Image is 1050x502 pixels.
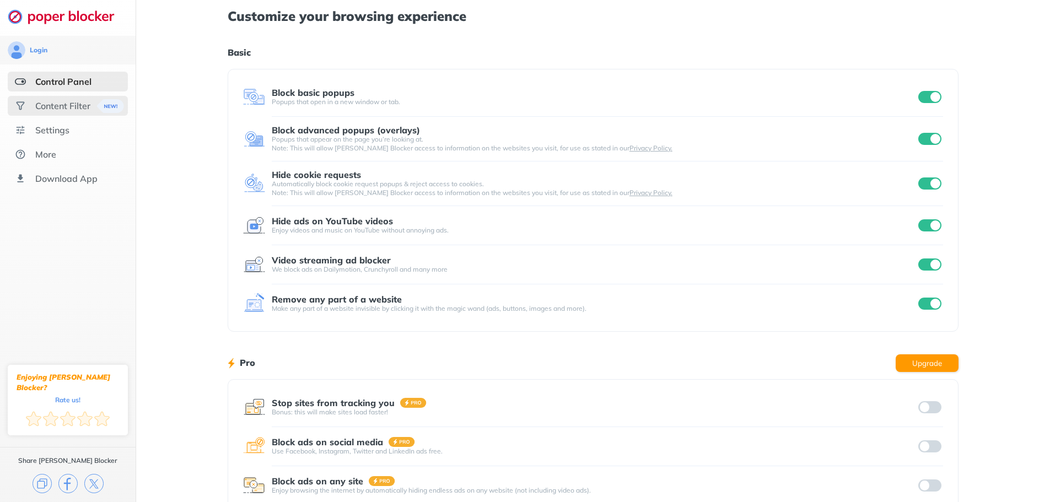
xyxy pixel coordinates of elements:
a: Privacy Policy. [629,144,672,152]
div: Popups that open in a new window or tab. [272,98,917,106]
div: Block ads on social media [272,437,383,447]
img: lighting bolt [228,357,235,370]
img: feature icon [243,435,265,457]
h1: Customize your browsing experience [228,9,959,23]
h1: Pro [240,355,255,370]
img: features-selected.svg [15,76,26,87]
div: Rate us! [55,397,80,402]
img: avatar.svg [8,41,25,59]
div: Make any part of a website invisible by clicking it with the magic wand (ads, buttons, images and... [272,304,917,313]
div: Share [PERSON_NAME] Blocker [18,456,117,465]
div: Hide ads on YouTube videos [272,216,393,226]
div: Hide cookie requests [272,170,361,180]
img: feature icon [243,128,265,150]
img: menuBanner.svg [96,99,123,113]
div: Control Panel [35,76,91,87]
img: feature icon [243,474,265,496]
img: feature icon [243,253,265,276]
a: Privacy Policy. [629,188,672,197]
button: Upgrade [896,354,959,372]
div: Enjoying [PERSON_NAME] Blocker? [17,372,119,393]
h1: Basic [228,45,959,60]
img: x.svg [84,474,104,493]
img: feature icon [243,86,265,108]
div: Block basic popups [272,88,354,98]
div: Automatically block cookie request popups & reject access to cookies. Note: This will allow [PERS... [272,180,917,197]
div: Block advanced popups (overlays) [272,125,420,135]
div: Bonus: this will make sites load faster! [272,408,917,417]
img: social.svg [15,100,26,111]
img: pro-badge.svg [369,476,395,486]
div: Enjoy videos and music on YouTube without annoying ads. [272,226,917,235]
div: Login [30,46,47,55]
img: feature icon [243,172,265,195]
img: pro-badge.svg [400,398,427,408]
img: feature icon [243,293,265,315]
div: Use Facebook, Instagram, Twitter and LinkedIn ads free. [272,447,917,456]
div: Stop sites from tracking you [272,398,395,408]
img: about.svg [15,149,26,160]
img: copy.svg [33,474,52,493]
div: Video streaming ad blocker [272,255,391,265]
div: We block ads on Dailymotion, Crunchyroll and many more [272,265,917,274]
img: feature icon [243,396,265,418]
div: Download App [35,173,98,184]
img: pro-badge.svg [389,437,415,447]
div: Block ads on any site [272,476,363,486]
div: Popups that appear on the page you’re looking at. Note: This will allow [PERSON_NAME] Blocker acc... [272,135,917,153]
div: Content Filter [35,100,90,111]
div: More [35,149,56,160]
img: feature icon [243,214,265,236]
div: Remove any part of a website [272,294,402,304]
div: Enjoy browsing the internet by automatically hiding endless ads on any website (not including vid... [272,486,917,495]
img: settings.svg [15,125,26,136]
img: download-app.svg [15,173,26,184]
div: Settings [35,125,69,136]
img: logo-webpage.svg [8,9,126,24]
img: facebook.svg [58,474,78,493]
